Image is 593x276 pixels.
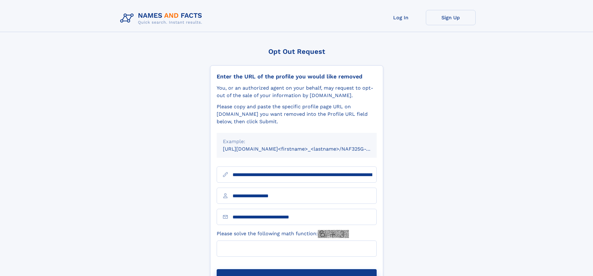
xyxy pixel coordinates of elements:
div: Please copy and paste the specific profile page URL on [DOMAIN_NAME] you want removed into the Pr... [217,103,377,125]
a: Sign Up [426,10,476,25]
div: Opt Out Request [210,48,383,55]
img: Logo Names and Facts [118,10,207,27]
div: You, or an authorized agent on your behalf, may request to opt-out of the sale of your informatio... [217,84,377,99]
label: Please solve the following math function: [217,230,349,238]
div: Example: [223,138,370,145]
a: Log In [376,10,426,25]
div: Enter the URL of the profile you would like removed [217,73,377,80]
small: [URL][DOMAIN_NAME]<firstname>_<lastname>/NAF325G-xxxxxxxx [223,146,388,152]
